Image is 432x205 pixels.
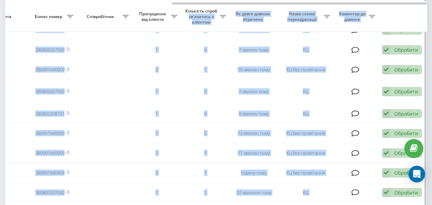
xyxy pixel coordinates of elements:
[394,47,418,53] div: Обробити
[278,80,333,103] td: КЦ
[229,60,278,79] td: 15 хвилин тому
[394,170,418,176] div: Обробити
[229,80,278,103] td: 7 хвилин тому
[394,110,418,117] div: Обробити
[394,130,418,137] div: Обробити
[394,150,418,156] div: Обробити
[394,189,418,196] div: Обробити
[184,8,220,25] span: Кількість спроб зв'язатись з клієнтом
[181,80,229,103] td: 0
[229,41,278,59] td: 7 хвилин тому
[235,11,272,22] span: Як довго дзвінок втрачено
[132,183,181,202] td: 1
[181,164,229,182] td: 1
[281,11,324,22] span: Назва схеми переадресації
[35,130,65,136] a: 380991640909
[394,66,418,73] div: Обробити
[408,166,425,182] div: Open Intercom Messenger
[394,88,418,95] div: Обробити
[132,60,181,79] td: 2
[337,11,369,22] span: Коментар до дзвінка
[35,110,65,117] a: 380800208731
[132,164,181,182] td: 2
[278,183,333,202] td: КЦ
[132,124,181,142] td: 1
[278,60,333,79] td: КЦ без привітання
[132,105,181,123] td: 1
[35,47,65,53] a: 380800337000
[181,144,229,162] td: 1
[35,170,65,176] a: 380991640909
[132,80,181,103] td: 1
[229,183,278,202] td: 22 хвилини тому
[136,11,171,22] span: Пропущених від клієнта
[181,41,229,59] td: 0
[278,124,333,142] td: КЦ без привітання
[229,124,278,142] td: 12 хвилин тому
[132,144,181,162] td: 1
[181,60,229,79] td: 1
[35,88,65,95] a: 380800337000
[181,183,229,202] td: 1
[181,124,229,142] td: 0
[278,41,333,59] td: КЦ
[229,164,278,182] td: годину тому
[35,150,65,156] a: 380991640909
[278,105,333,123] td: КЦ
[132,41,181,59] td: 1
[229,105,278,123] td: 9 хвилин тому
[35,189,65,196] a: 380800337000
[181,105,229,123] td: 0
[35,66,65,73] a: 380991640909
[278,144,333,162] td: КЦ без привітання
[278,164,333,182] td: КЦ без привітання
[229,144,278,162] td: 17 хвилин тому
[80,14,122,19] span: Співробітник
[32,14,67,19] span: Бізнес номер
